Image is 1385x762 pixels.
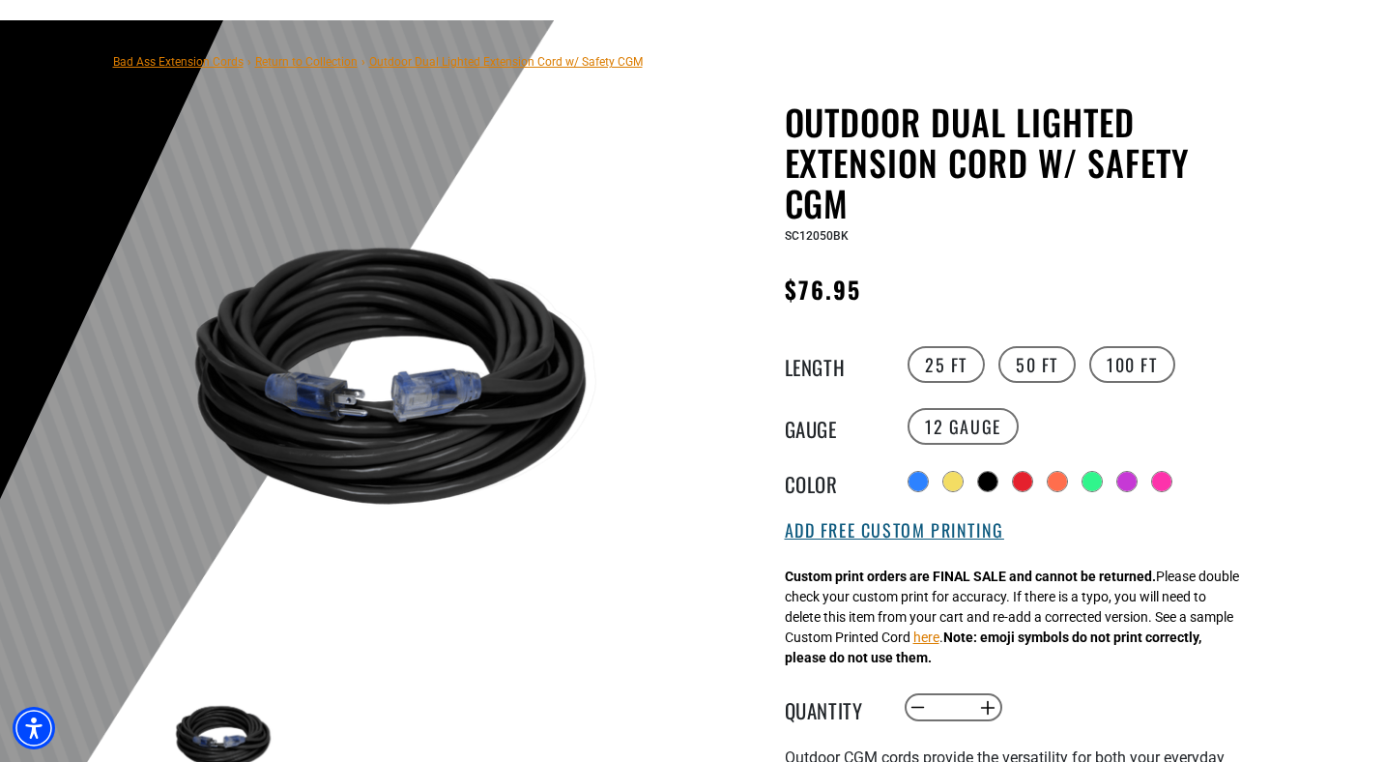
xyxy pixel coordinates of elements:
span: › [361,55,365,69]
img: Black [170,151,636,617]
nav: breadcrumbs [113,49,643,73]
span: Outdoor Dual Lighted Extension Cord w/ Safety CGM [369,55,643,69]
label: Quantity [785,695,881,720]
span: $76.95 [785,272,861,307]
div: Please double check your custom print for accuracy. If there is a typo, you will need to delete t... [785,567,1239,668]
legend: Color [785,469,881,494]
a: Bad Ass Extension Cords [113,55,244,69]
button: here [913,628,939,648]
label: 25 FT [908,346,985,383]
strong: Note: emoji symbols do not print correctly, please do not use them. [785,630,1201,665]
h1: Outdoor Dual Lighted Extension Cord w/ Safety CGM [785,102,1258,223]
a: Return to Collection [255,55,358,69]
button: Add Free Custom Printing [785,520,1004,542]
label: 12 Gauge [908,408,1019,445]
label: 50 FT [998,346,1076,383]
span: SC12050BK [785,229,849,243]
label: 100 FT [1089,346,1175,383]
legend: Length [785,352,881,377]
legend: Gauge [785,414,881,439]
span: › [247,55,251,69]
strong: Custom print orders are FINAL SALE and cannot be returned. [785,569,1156,584]
div: Accessibility Menu [13,707,55,749]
